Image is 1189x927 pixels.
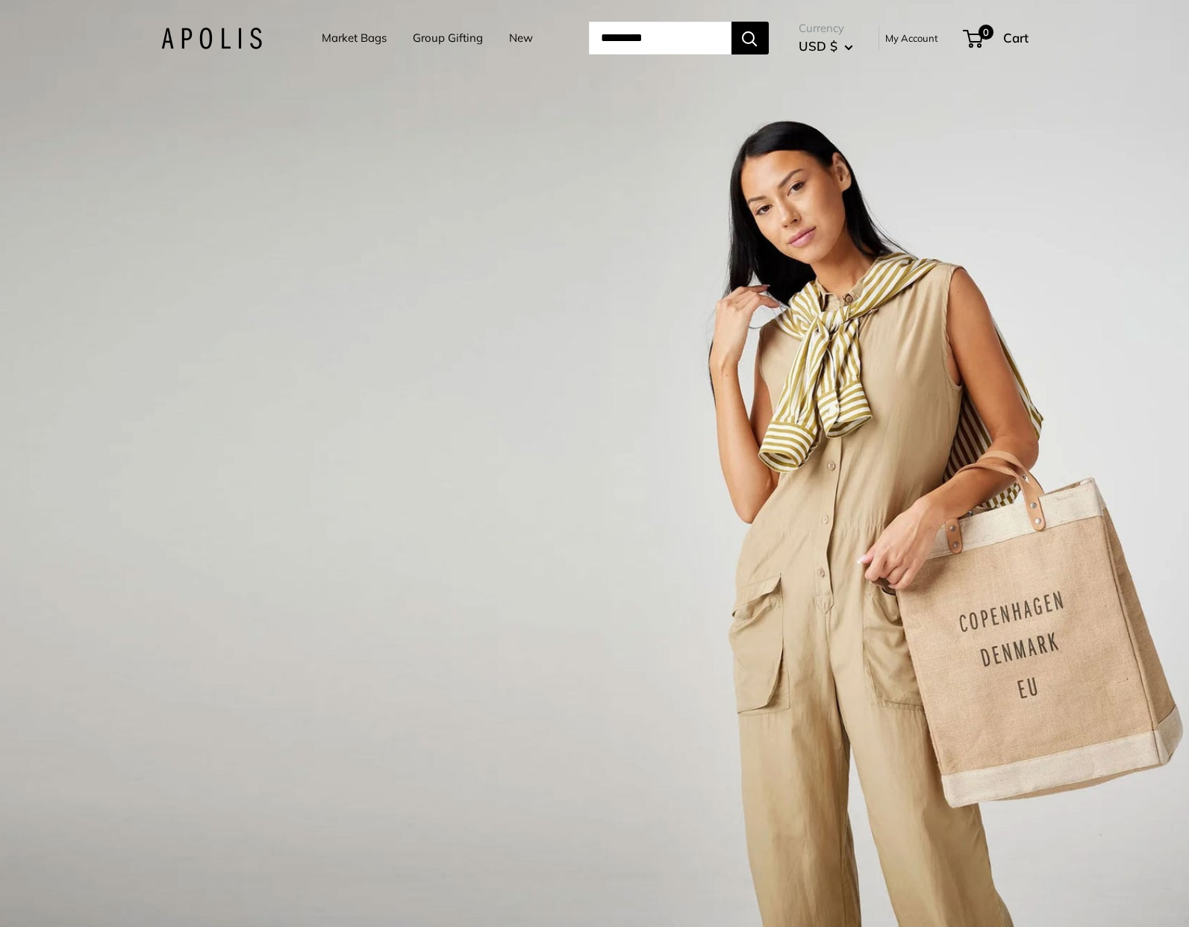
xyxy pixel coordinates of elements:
[731,22,769,54] button: Search
[978,25,993,40] span: 0
[413,28,483,49] a: Group Gifting
[799,18,853,39] span: Currency
[161,28,262,49] img: Apolis
[799,38,837,54] span: USD $
[509,28,533,49] a: New
[589,22,731,54] input: Search...
[322,28,387,49] a: Market Bags
[799,34,853,58] button: USD $
[964,26,1029,50] a: 0 Cart
[1003,30,1029,46] span: Cart
[885,29,938,47] a: My Account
